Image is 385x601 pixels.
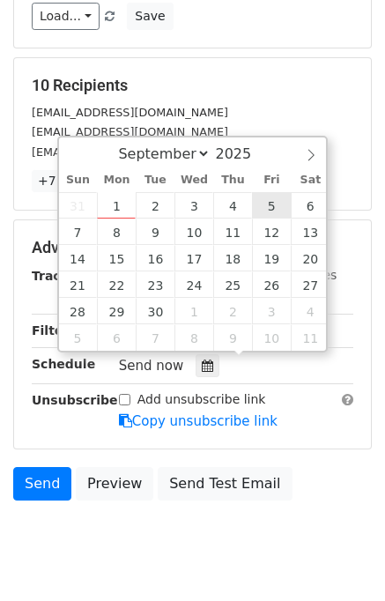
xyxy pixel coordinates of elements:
[32,170,98,192] a: +7 more
[213,174,252,186] span: Thu
[252,245,291,271] span: September 19, 2025
[291,271,329,298] span: September 27, 2025
[59,298,98,324] span: September 28, 2025
[127,3,173,30] button: Save
[32,106,228,119] small: [EMAIL_ADDRESS][DOMAIN_NAME]
[174,245,213,271] span: September 17, 2025
[158,467,292,501] a: Send Test Email
[97,298,136,324] span: September 29, 2025
[59,192,98,219] span: August 31, 2025
[291,298,329,324] span: October 4, 2025
[136,298,174,324] span: September 30, 2025
[59,271,98,298] span: September 21, 2025
[213,245,252,271] span: September 18, 2025
[76,467,153,501] a: Preview
[174,324,213,351] span: October 8, 2025
[32,323,77,338] strong: Filters
[32,76,353,95] h5: 10 Recipients
[291,245,329,271] span: September 20, 2025
[174,298,213,324] span: October 1, 2025
[59,219,98,245] span: September 7, 2025
[136,174,174,186] span: Tue
[32,125,228,138] small: [EMAIL_ADDRESS][DOMAIN_NAME]
[136,271,174,298] span: September 23, 2025
[297,516,385,601] iframe: Chat Widget
[136,192,174,219] span: September 2, 2025
[211,145,274,162] input: Year
[59,324,98,351] span: October 5, 2025
[174,219,213,245] span: September 10, 2025
[32,3,100,30] a: Load...
[252,271,291,298] span: September 26, 2025
[136,219,174,245] span: September 9, 2025
[252,192,291,219] span: September 5, 2025
[252,174,291,186] span: Fri
[213,324,252,351] span: October 9, 2025
[32,393,118,407] strong: Unsubscribe
[174,192,213,219] span: September 3, 2025
[97,192,136,219] span: September 1, 2025
[252,219,291,245] span: September 12, 2025
[32,357,95,371] strong: Schedule
[97,245,136,271] span: September 15, 2025
[59,245,98,271] span: September 14, 2025
[291,174,329,186] span: Sat
[32,145,228,159] small: [EMAIL_ADDRESS][DOMAIN_NAME]
[119,358,184,374] span: Send now
[59,174,98,186] span: Sun
[32,269,91,283] strong: Tracking
[97,174,136,186] span: Mon
[291,219,329,245] span: September 13, 2025
[291,324,329,351] span: October 11, 2025
[291,192,329,219] span: September 6, 2025
[32,238,353,257] h5: Advanced
[174,271,213,298] span: September 24, 2025
[13,467,71,501] a: Send
[119,413,278,429] a: Copy unsubscribe link
[97,271,136,298] span: September 22, 2025
[137,390,266,409] label: Add unsubscribe link
[252,324,291,351] span: October 10, 2025
[174,174,213,186] span: Wed
[213,219,252,245] span: September 11, 2025
[252,298,291,324] span: October 3, 2025
[213,271,252,298] span: September 25, 2025
[97,324,136,351] span: October 6, 2025
[136,245,174,271] span: September 16, 2025
[213,298,252,324] span: October 2, 2025
[213,192,252,219] span: September 4, 2025
[136,324,174,351] span: October 7, 2025
[97,219,136,245] span: September 8, 2025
